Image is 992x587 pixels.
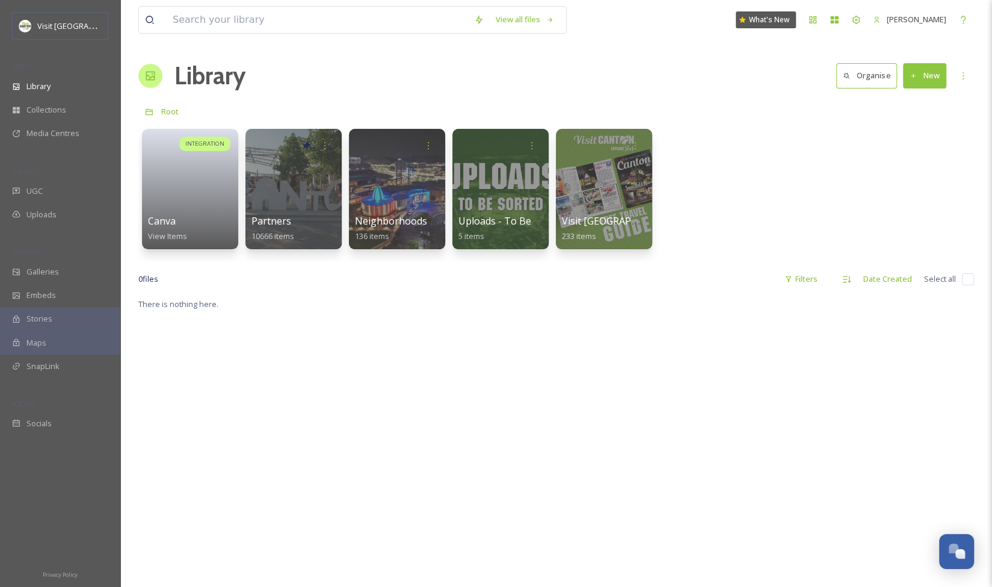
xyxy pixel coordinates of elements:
[867,8,952,31] a: [PERSON_NAME]
[26,337,46,349] span: Maps
[12,399,36,408] span: SOCIALS
[562,216,757,241] a: Visit [GEOGRAPHIC_DATA] - Internal Assets233 items
[355,231,389,241] span: 136 items
[167,7,468,33] input: Search your library
[148,231,187,241] span: View Items
[26,185,43,197] span: UGC
[161,106,179,117] span: Root
[12,62,33,71] span: MEDIA
[138,123,242,249] a: INTEGRATIONCanvaView Items
[138,299,218,309] span: There is nothing here.
[251,214,291,228] span: Partners
[836,63,903,88] a: Organise
[19,20,31,32] img: download.jpeg
[836,63,897,88] button: Organise
[355,214,475,228] span: Neighborhoods & Regions
[355,216,475,241] a: Neighborhoods & Regions136 items
[562,214,757,228] span: Visit [GEOGRAPHIC_DATA] - Internal Assets
[174,58,245,94] a: Library
[26,209,57,220] span: Uploads
[251,231,294,241] span: 10666 items
[26,104,66,116] span: Collections
[736,11,796,28] a: What's New
[26,418,52,429] span: Socials
[148,214,176,228] span: Canva
[12,167,38,176] span: COLLECT
[26,81,51,92] span: Library
[138,273,158,285] span: 0 file s
[26,361,60,372] span: SnapLink
[26,128,79,139] span: Media Centres
[43,567,78,581] a: Privacy Policy
[778,267,824,291] div: Filters
[458,231,484,241] span: 5 items
[857,267,918,291] div: Date Created
[161,104,179,119] a: Root
[562,231,596,241] span: 233 items
[26,266,59,278] span: Galleries
[939,534,974,569] button: Open Chat
[185,140,224,148] span: INTEGRATION
[903,63,946,88] button: New
[37,20,131,31] span: Visit [GEOGRAPHIC_DATA]
[924,273,956,285] span: Select all
[251,216,294,241] a: Partners10666 items
[490,8,560,31] a: View all files
[887,14,946,25] span: [PERSON_NAME]
[43,571,78,579] span: Privacy Policy
[458,214,564,228] span: Uploads - To Be Sorted
[12,247,40,256] span: WIDGETS
[458,216,564,241] a: Uploads - To Be Sorted5 items
[26,313,52,325] span: Stories
[26,290,56,301] span: Embeds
